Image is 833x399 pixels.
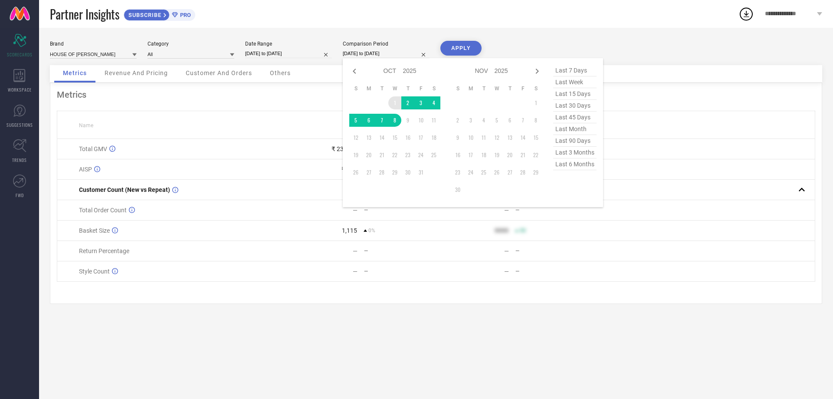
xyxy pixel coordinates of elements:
td: Sat Oct 25 2025 [427,148,440,162]
div: Previous month [349,66,360,76]
td: Fri Oct 31 2025 [414,166,427,179]
div: Brand [50,41,137,47]
td: Mon Nov 24 2025 [464,166,477,179]
td: Thu Nov 06 2025 [503,114,516,127]
td: Sun Oct 19 2025 [349,148,362,162]
td: Sat Nov 29 2025 [529,166,542,179]
td: Wed Oct 15 2025 [388,131,401,144]
td: Sun Nov 23 2025 [451,166,464,179]
td: Tue Oct 28 2025 [375,166,388,179]
span: Basket Size [79,227,110,234]
td: Sun Nov 30 2025 [451,183,464,196]
div: 1,115 [342,227,357,234]
span: last 15 days [553,88,597,100]
th: Sunday [349,85,362,92]
input: Select comparison period [343,49,430,58]
td: Thu Nov 20 2025 [503,148,516,162]
span: Total Order Count [79,207,127,214]
div: — [504,207,509,214]
td: Thu Oct 02 2025 [401,96,414,109]
td: Wed Nov 05 2025 [490,114,503,127]
td: Sun Oct 26 2025 [349,166,362,179]
td: Thu Oct 16 2025 [401,131,414,144]
td: Sun Nov 09 2025 [451,131,464,144]
td: Thu Nov 13 2025 [503,131,516,144]
td: Wed Nov 26 2025 [490,166,503,179]
td: Mon Oct 06 2025 [362,114,375,127]
span: SCORECARDS [7,51,33,58]
div: — [364,248,436,254]
span: Style Count [79,268,110,275]
td: Thu Oct 23 2025 [401,148,414,162]
td: Tue Nov 11 2025 [477,131,490,144]
td: Sun Oct 05 2025 [349,114,362,127]
td: Tue Oct 07 2025 [375,114,388,127]
span: last 30 days [553,100,597,112]
td: Mon Nov 03 2025 [464,114,477,127]
th: Thursday [503,85,516,92]
div: Comparison Period [343,41,430,47]
td: Fri Oct 10 2025 [414,114,427,127]
span: FWD [16,192,24,198]
td: Fri Nov 07 2025 [516,114,529,127]
td: Thu Oct 30 2025 [401,166,414,179]
td: Wed Oct 08 2025 [388,114,401,127]
th: Wednesday [490,85,503,92]
div: — [353,268,357,275]
div: — [515,207,587,213]
span: last 3 months [553,147,597,158]
td: Sat Oct 11 2025 [427,114,440,127]
td: Sat Oct 18 2025 [427,131,440,144]
th: Friday [516,85,529,92]
td: Fri Nov 28 2025 [516,166,529,179]
span: WORKSPACE [8,86,32,93]
span: last 45 days [553,112,597,123]
td: Mon Nov 17 2025 [464,148,477,162]
td: Thu Oct 09 2025 [401,114,414,127]
td: Sat Oct 04 2025 [427,96,440,109]
span: Revenue And Pricing [105,69,168,76]
td: Mon Nov 10 2025 [464,131,477,144]
span: last week [553,76,597,88]
div: — [353,207,357,214]
td: Sat Nov 01 2025 [529,96,542,109]
a: SUBSCRIBEPRO [124,7,195,21]
div: — [515,248,587,254]
div: 9999 [495,227,508,234]
th: Monday [464,85,477,92]
td: Sat Nov 22 2025 [529,148,542,162]
div: Date Range [245,41,332,47]
td: Wed Oct 22 2025 [388,148,401,162]
th: Saturday [427,85,440,92]
td: Sat Nov 15 2025 [529,131,542,144]
div: Next month [532,66,542,76]
span: last 90 days [553,135,597,147]
input: Select date range [245,49,332,58]
td: Fri Oct 17 2025 [414,131,427,144]
div: ₹ 23.96 L [331,145,357,152]
td: Wed Oct 01 2025 [388,96,401,109]
td: Sun Oct 12 2025 [349,131,362,144]
div: Open download list [738,6,754,22]
span: Customer And Orders [186,69,252,76]
div: — [504,268,509,275]
td: Sun Nov 16 2025 [451,148,464,162]
th: Friday [414,85,427,92]
td: Tue Nov 18 2025 [477,148,490,162]
th: Tuesday [375,85,388,92]
span: Metrics [63,69,87,76]
button: APPLY [440,41,482,56]
span: Others [270,69,291,76]
td: Wed Nov 12 2025 [490,131,503,144]
div: Category [148,41,234,47]
td: Mon Oct 13 2025 [362,131,375,144]
td: Tue Oct 14 2025 [375,131,388,144]
th: Sunday [451,85,464,92]
div: Metrics [57,89,815,100]
td: Fri Nov 14 2025 [516,131,529,144]
td: Fri Oct 03 2025 [414,96,427,109]
td: Sun Nov 02 2025 [451,114,464,127]
div: — [504,247,509,254]
td: Tue Nov 25 2025 [477,166,490,179]
td: Fri Nov 21 2025 [516,148,529,162]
